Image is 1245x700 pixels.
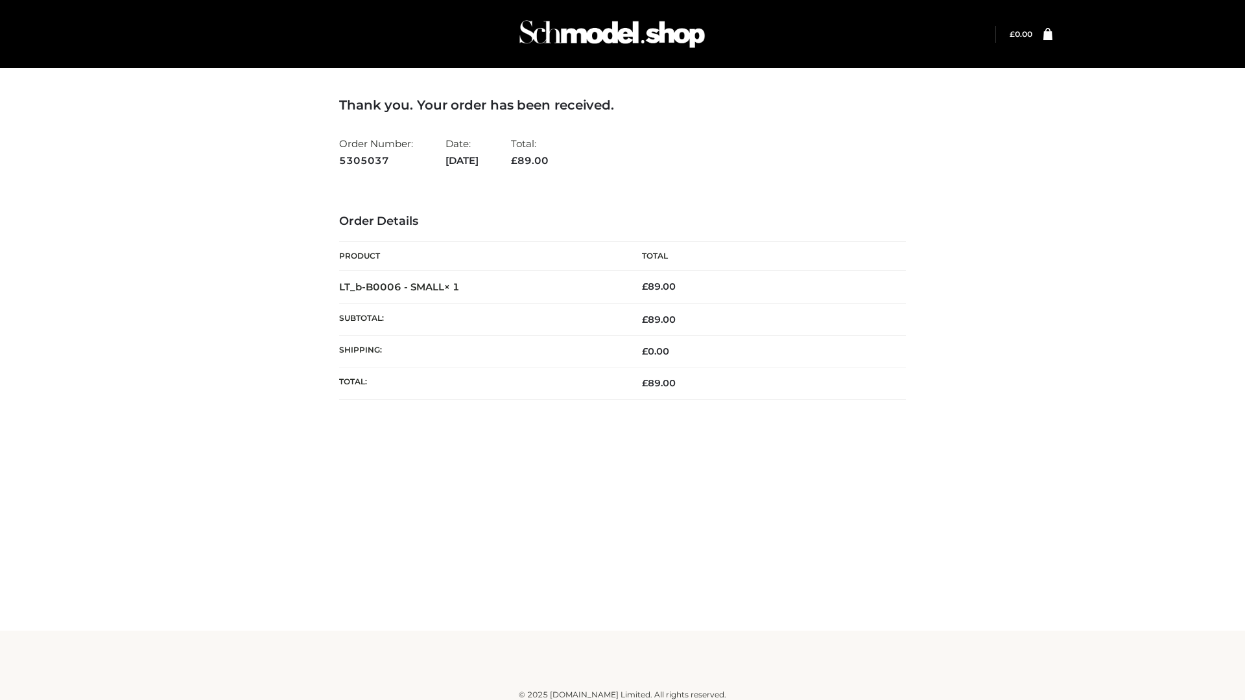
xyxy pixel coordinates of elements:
li: Date: [445,132,479,172]
span: 89.00 [511,154,549,167]
th: Subtotal: [339,303,622,335]
span: 89.00 [642,314,676,325]
strong: × 1 [444,281,460,293]
span: £ [511,154,517,167]
li: Total: [511,132,549,172]
h3: Order Details [339,215,906,229]
strong: [DATE] [445,152,479,169]
strong: LT_b-B0006 - SMALL [339,281,460,293]
span: £ [642,345,648,357]
li: Order Number: [339,132,413,172]
th: Total: [339,367,622,399]
span: £ [642,377,648,389]
th: Product [339,242,622,271]
img: Schmodel Admin 964 [515,8,709,60]
span: 89.00 [642,377,676,389]
span: £ [1010,29,1015,39]
bdi: 0.00 [1010,29,1032,39]
a: £0.00 [1010,29,1032,39]
th: Shipping: [339,336,622,367]
span: £ [642,314,648,325]
bdi: 0.00 [642,345,669,357]
strong: 5305037 [339,152,413,169]
span: £ [642,281,648,292]
bdi: 89.00 [642,281,676,292]
h3: Thank you. Your order has been received. [339,97,906,113]
th: Total [622,242,906,271]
